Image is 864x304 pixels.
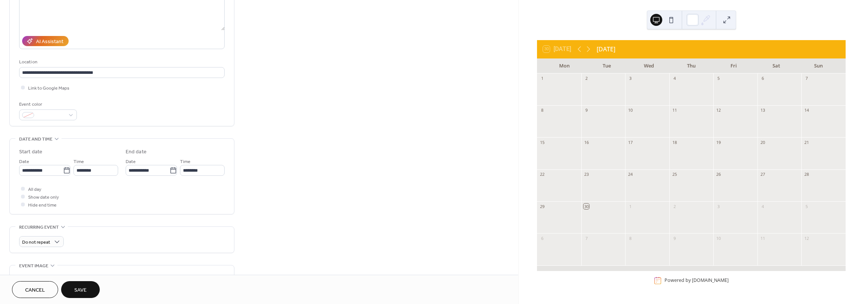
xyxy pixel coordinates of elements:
[670,58,712,73] div: Thu
[760,204,765,209] div: 4
[672,139,677,145] div: 18
[760,172,765,177] div: 27
[597,45,615,54] div: [DATE]
[28,186,41,193] span: All day
[760,108,765,113] div: 13
[715,139,721,145] div: 19
[19,58,223,66] div: Location
[583,108,589,113] div: 9
[25,286,45,294] span: Cancel
[543,58,585,73] div: Mon
[22,36,69,46] button: AI Assistant
[760,235,765,241] div: 11
[539,76,545,81] div: 1
[583,139,589,145] div: 16
[760,139,765,145] div: 20
[627,76,633,81] div: 3
[539,204,545,209] div: 29
[539,172,545,177] div: 22
[585,58,628,73] div: Tue
[804,204,809,209] div: 5
[583,235,589,241] div: 7
[28,193,59,201] span: Show date only
[672,76,677,81] div: 4
[627,108,633,113] div: 10
[19,100,75,108] div: Event color
[126,148,147,156] div: End date
[715,76,721,81] div: 5
[539,108,545,113] div: 8
[715,108,721,113] div: 12
[19,135,52,143] span: Date and time
[804,108,809,113] div: 14
[664,277,729,284] div: Powered by
[583,204,589,209] div: 30
[61,281,100,298] button: Save
[672,172,677,177] div: 25
[715,235,721,241] div: 10
[672,235,677,241] div: 9
[627,172,633,177] div: 24
[797,58,840,73] div: Sun
[74,286,87,294] span: Save
[19,148,42,156] div: Start date
[804,76,809,81] div: 7
[760,76,765,81] div: 6
[627,204,633,209] div: 1
[28,201,57,209] span: Hide end time
[583,172,589,177] div: 23
[36,38,63,46] div: AI Assistant
[28,84,69,92] span: Link to Google Maps
[19,262,48,270] span: Event image
[804,235,809,241] div: 12
[73,158,84,166] span: Time
[628,58,670,73] div: Wed
[539,139,545,145] div: 15
[627,139,633,145] div: 17
[804,172,809,177] div: 28
[692,277,729,284] a: [DOMAIN_NAME]
[715,204,721,209] div: 3
[672,204,677,209] div: 2
[712,58,755,73] div: Fri
[12,281,58,298] button: Cancel
[126,158,136,166] span: Date
[627,235,633,241] div: 8
[22,238,50,247] span: Do not repeat
[539,235,545,241] div: 6
[715,172,721,177] div: 26
[583,76,589,81] div: 2
[180,158,190,166] span: Time
[672,108,677,113] div: 11
[755,58,797,73] div: Sat
[19,158,29,166] span: Date
[19,223,59,231] span: Recurring event
[804,139,809,145] div: 21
